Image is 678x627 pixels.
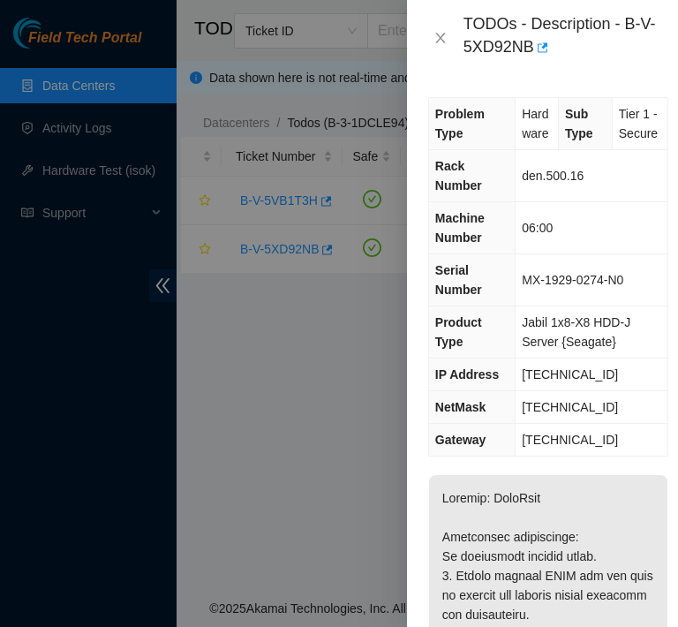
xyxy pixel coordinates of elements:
[522,400,618,414] span: [TECHNICAL_ID]
[435,433,486,447] span: Gateway
[522,273,623,287] span: MX-1929-0274-N0
[435,400,486,414] span: NetMask
[522,315,630,349] span: Jabil 1x8-X8 HDD-J Server {Seagate}
[565,107,593,140] span: Sub Type
[522,221,553,235] span: 06:00
[522,107,548,140] span: Hardware
[522,433,618,447] span: [TECHNICAL_ID]
[435,211,485,245] span: Machine Number
[522,169,584,183] span: den.500.16
[435,107,485,140] span: Problem Type
[435,159,482,193] span: Rack Number
[435,263,482,297] span: Serial Number
[619,107,658,140] span: Tier 1 - Secure
[433,31,448,45] span: close
[522,367,618,381] span: [TECHNICAL_ID]
[435,315,482,349] span: Product Type
[435,367,499,381] span: IP Address
[463,14,657,62] div: TODOs - Description - B-V-5XD92NB
[428,30,453,47] button: Close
